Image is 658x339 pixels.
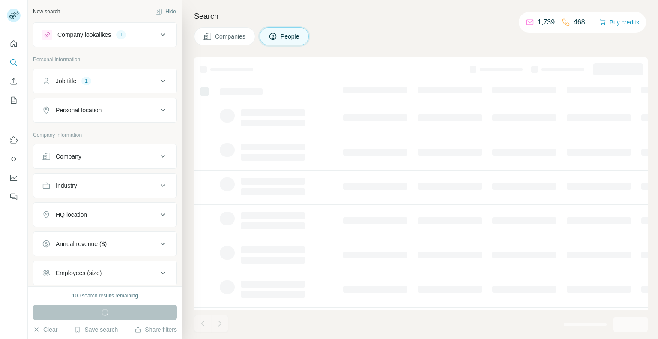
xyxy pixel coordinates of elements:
[33,325,57,334] button: Clear
[281,32,300,41] span: People
[7,170,21,186] button: Dashboard
[33,71,176,91] button: Job title1
[7,93,21,108] button: My lists
[7,74,21,89] button: Enrich CSV
[33,56,177,63] p: Personal information
[56,240,107,248] div: Annual revenue ($)
[33,175,176,196] button: Industry
[33,146,176,167] button: Company
[7,36,21,51] button: Quick start
[599,16,639,28] button: Buy credits
[33,24,176,45] button: Company lookalikes1
[56,210,87,219] div: HQ location
[33,100,176,120] button: Personal location
[56,77,76,85] div: Job title
[33,204,176,225] button: HQ location
[56,181,77,190] div: Industry
[56,269,102,277] div: Employees (size)
[7,151,21,167] button: Use Surfe API
[56,106,102,114] div: Personal location
[81,77,91,85] div: 1
[135,325,177,334] button: Share filters
[7,132,21,148] button: Use Surfe on LinkedIn
[33,131,177,139] p: Company information
[538,17,555,27] p: 1,739
[7,55,21,70] button: Search
[194,10,648,22] h4: Search
[33,8,60,15] div: New search
[57,30,111,39] div: Company lookalikes
[7,189,21,204] button: Feedback
[33,234,176,254] button: Annual revenue ($)
[116,31,126,39] div: 1
[74,325,118,334] button: Save search
[215,32,246,41] span: Companies
[574,17,585,27] p: 468
[56,152,81,161] div: Company
[33,263,176,283] button: Employees (size)
[72,292,138,300] div: 100 search results remaining
[149,5,182,18] button: Hide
